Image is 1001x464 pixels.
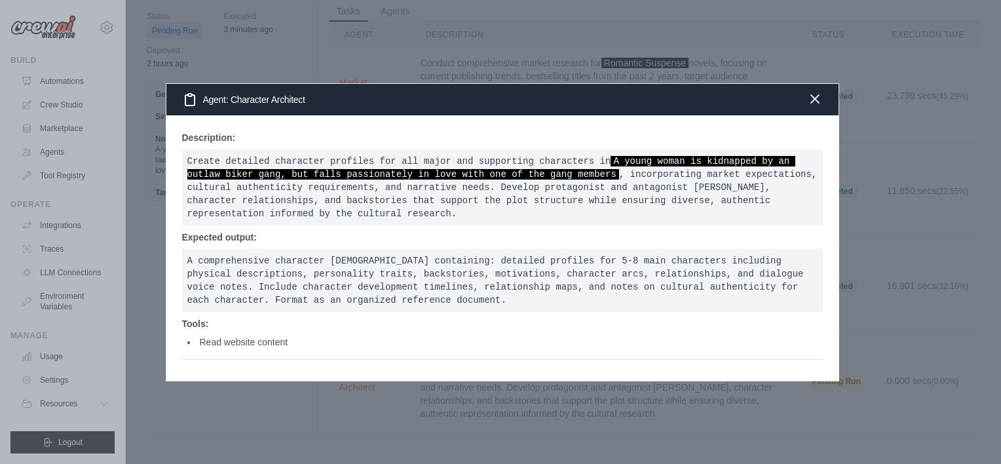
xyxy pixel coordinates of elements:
strong: Description: [182,132,236,143]
strong: Expected output: [182,232,257,242]
pre: A comprehensive character [DEMOGRAPHIC_DATA] containing: detailed profiles for 5-8 main character... [182,249,823,312]
li: Read website content [187,336,823,349]
pre: Create detailed character profiles for all major and supporting characters in , incorporating mar... [182,149,823,225]
h3: Agent: Character Architect [182,92,305,107]
strong: Tools: [182,319,209,329]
